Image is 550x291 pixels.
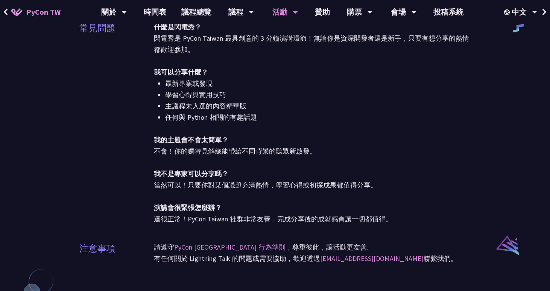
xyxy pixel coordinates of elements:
strong: 我可以分享什麼？ [154,68,208,76]
li: 任何與 Python 相關的有趣話題 [165,112,471,123]
strong: 演講會很緊張怎麼辦？ [154,203,222,212]
p: 請遵守 ，尊重彼此，讓活動更友善。 有任何關於 Lightning Talk 的問題或需要協助，歡迎透過 聯繫我們。 [154,242,471,264]
span: PyCon TW [26,6,61,18]
li: 最新專案或發現 [165,78,471,89]
p: 注意事項 [79,242,115,255]
li: 學習心得與實用技巧 [165,89,471,101]
div: 閃電秀是 PyCon Taiwan 最具創意的 3 分鐘演講環節！無論你是資深開發者還是新手，只要有想分享的熱情都歡迎參加。 不會！你的獨特見解總能帶給不同背景的聽眾新啟發。 當然可以！只要你對... [154,21,471,225]
a: PyCon TW [4,3,68,21]
strong: 什麼是閃電秀？ [154,23,201,31]
img: Locale Icon [504,9,512,15]
a: [EMAIL_ADDRESS][DOMAIN_NAME] [320,254,424,263]
img: Home icon of PyCon TW 2025 [11,8,23,16]
strong: 我的主題會不會太簡單？ [154,136,228,144]
li: 主議程未入選的內容精華版 [165,101,471,112]
strong: 我不是專家可以分享嗎？ [154,169,228,178]
p: 常見問題 [79,21,115,35]
a: PyCon [GEOGRAPHIC_DATA] 行為準則 [174,243,286,251]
